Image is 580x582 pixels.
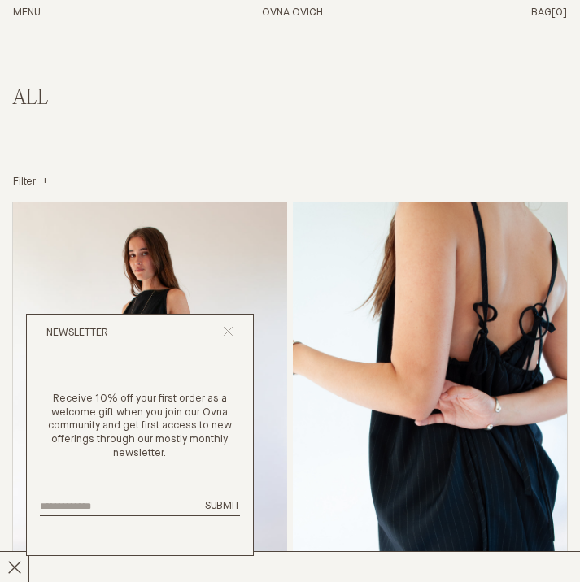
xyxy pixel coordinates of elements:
span: [0] [552,7,567,18]
h2: Newsletter [46,327,108,341]
summary: Filter [13,176,48,189]
a: Home [262,7,323,18]
h2: All [13,87,222,111]
button: Submit [205,500,240,514]
span: Bag [531,7,552,18]
button: Open Menu [13,7,41,20]
p: Receive 10% off your first order as a welcome gift when you join our Ovna community and get first... [40,393,240,461]
button: Close popup [223,326,233,341]
span: Submit [205,501,240,511]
